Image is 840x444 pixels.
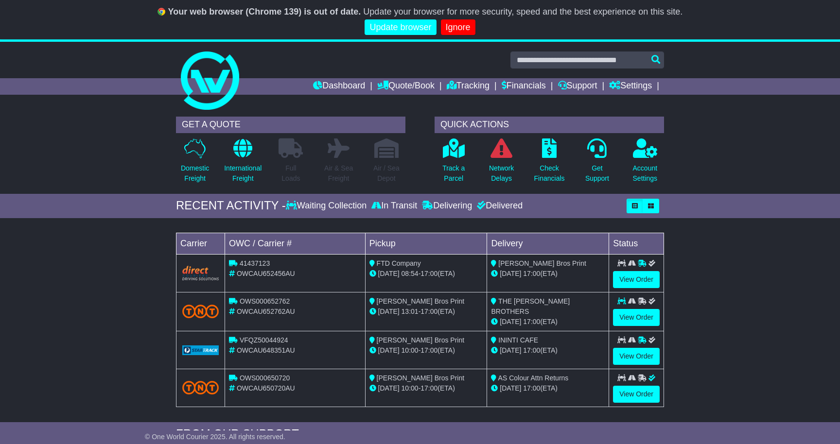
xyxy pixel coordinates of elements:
p: Get Support [585,163,609,184]
a: Tracking [447,78,490,95]
p: International Freight [224,163,262,184]
p: Network Delays [489,163,514,184]
b: Your web browser (Chrome 139) is out of date. [168,7,361,17]
p: Domestic Freight [181,163,209,184]
div: GET A QUOTE [176,117,405,133]
div: FROM OUR SUPPORT [176,427,664,441]
span: 08:54 [402,270,419,277]
a: AccountSettings [632,138,658,189]
td: Pickup [365,233,487,254]
p: Full Loads [279,163,303,184]
span: 10:00 [402,346,419,354]
span: © One World Courier 2025. All rights reserved. [145,433,285,441]
p: Check Financials [534,163,565,184]
div: - (ETA) [369,307,483,317]
span: [PERSON_NAME] Bros Print [377,374,465,382]
td: OWC / Carrier # [225,233,366,254]
span: 17:00 [523,270,540,277]
div: QUICK ACTIONS [435,117,664,133]
span: 17:00 [420,346,437,354]
span: [DATE] [500,270,521,277]
p: Air / Sea Depot [373,163,400,184]
a: InternationalFreight [224,138,262,189]
div: (ETA) [491,269,605,279]
div: RECENT ACTIVITY - [176,199,286,213]
span: 17:00 [420,307,437,315]
a: NetworkDelays [489,138,514,189]
p: Track a Parcel [442,163,465,184]
a: Financials [502,78,546,95]
td: Delivery [487,233,609,254]
a: View Order [613,386,660,403]
span: [PERSON_NAME] Bros Print [377,336,465,344]
span: [DATE] [378,384,400,392]
span: OWS000652762 [240,297,290,305]
span: 41437123 [240,259,270,267]
span: [DATE] [500,318,521,325]
td: Carrier [176,233,225,254]
a: Track aParcel [442,138,465,189]
span: VFQZ50044924 [240,336,288,344]
a: Dashboard [313,78,365,95]
span: OWS000650720 [240,374,290,382]
span: 13:01 [402,307,419,315]
div: In Transit [369,201,420,211]
div: - (ETA) [369,269,483,279]
a: CheckFinancials [534,138,565,189]
span: FTD Company [377,259,421,267]
p: Account Settings [633,163,658,184]
a: View Order [613,309,660,326]
span: OWCAU652762AU [237,307,295,315]
a: GetSupport [585,138,610,189]
span: [DATE] [500,346,521,354]
span: OWCAU648351AU [237,346,295,354]
a: Settings [609,78,652,95]
a: Quote/Book [377,78,435,95]
img: Direct.png [182,266,219,280]
span: [DATE] [500,384,521,392]
div: Delivering [420,201,474,211]
td: Status [609,233,664,254]
span: 17:00 [420,270,437,277]
span: 17:00 [523,346,540,354]
span: Update your browser for more security, speed and the best experience on this site. [363,7,682,17]
div: (ETA) [491,317,605,327]
div: (ETA) [491,345,605,356]
span: [PERSON_NAME] Bros Print [377,297,465,305]
span: AS Colour Attn Returns [498,374,569,382]
div: (ETA) [491,383,605,393]
img: TNT_Domestic.png [182,305,219,318]
span: [DATE] [378,307,400,315]
a: View Order [613,348,660,365]
span: 17:00 [523,384,540,392]
span: THE [PERSON_NAME] BROTHERS [491,297,570,315]
span: 17:00 [420,384,437,392]
a: DomesticFreight [180,138,210,189]
span: 17:00 [523,318,540,325]
a: Ignore [441,19,475,35]
span: [DATE] [378,270,400,277]
a: View Order [613,271,660,288]
span: [PERSON_NAME] Bros Print [498,259,586,267]
a: Update browser [365,19,436,35]
span: ININTI CAFE [498,336,538,344]
div: - (ETA) [369,383,483,393]
span: [DATE] [378,346,400,354]
div: Waiting Collection [286,201,369,211]
div: - (ETA) [369,345,483,356]
span: 10:00 [402,384,419,392]
p: Air & Sea Freight [324,163,353,184]
span: OWCAU652456AU [237,270,295,277]
a: Support [558,78,597,95]
span: OWCAU650720AU [237,384,295,392]
img: TNT_Domestic.png [182,381,219,394]
img: GetCarrierServiceLogo [182,345,219,355]
div: Delivered [474,201,523,211]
